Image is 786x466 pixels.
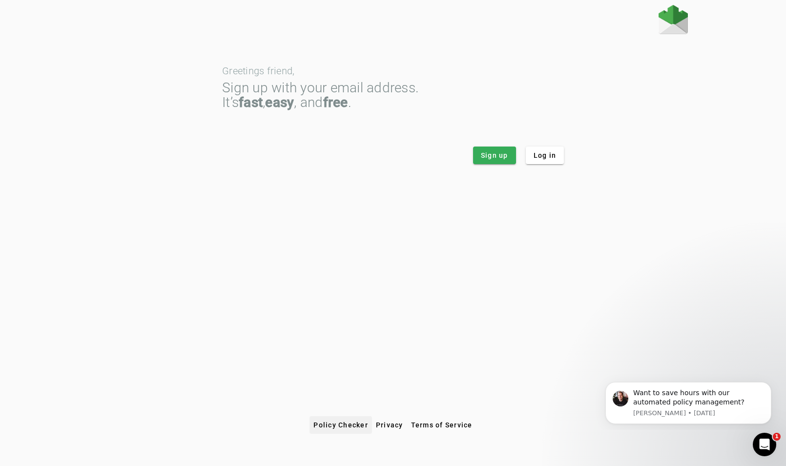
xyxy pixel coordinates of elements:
[239,94,263,110] strong: fast
[773,433,781,441] span: 1
[376,421,403,429] span: Privacy
[534,150,557,160] span: Log in
[591,374,786,430] iframe: Intercom notifications message
[407,416,476,434] button: Terms of Service
[222,81,564,110] div: Sign up with your email address. It’s , , and .
[411,421,473,429] span: Terms of Service
[313,421,368,429] span: Policy Checker
[222,66,564,76] div: Greetings friend,
[372,416,407,434] button: Privacy
[473,147,516,164] button: Sign up
[526,147,564,164] button: Log in
[753,433,776,456] iframe: Intercom live chat
[310,416,372,434] button: Policy Checker
[659,5,688,34] img: Fraudmarc Logo
[323,94,348,110] strong: free
[265,94,294,110] strong: easy
[481,150,508,160] span: Sign up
